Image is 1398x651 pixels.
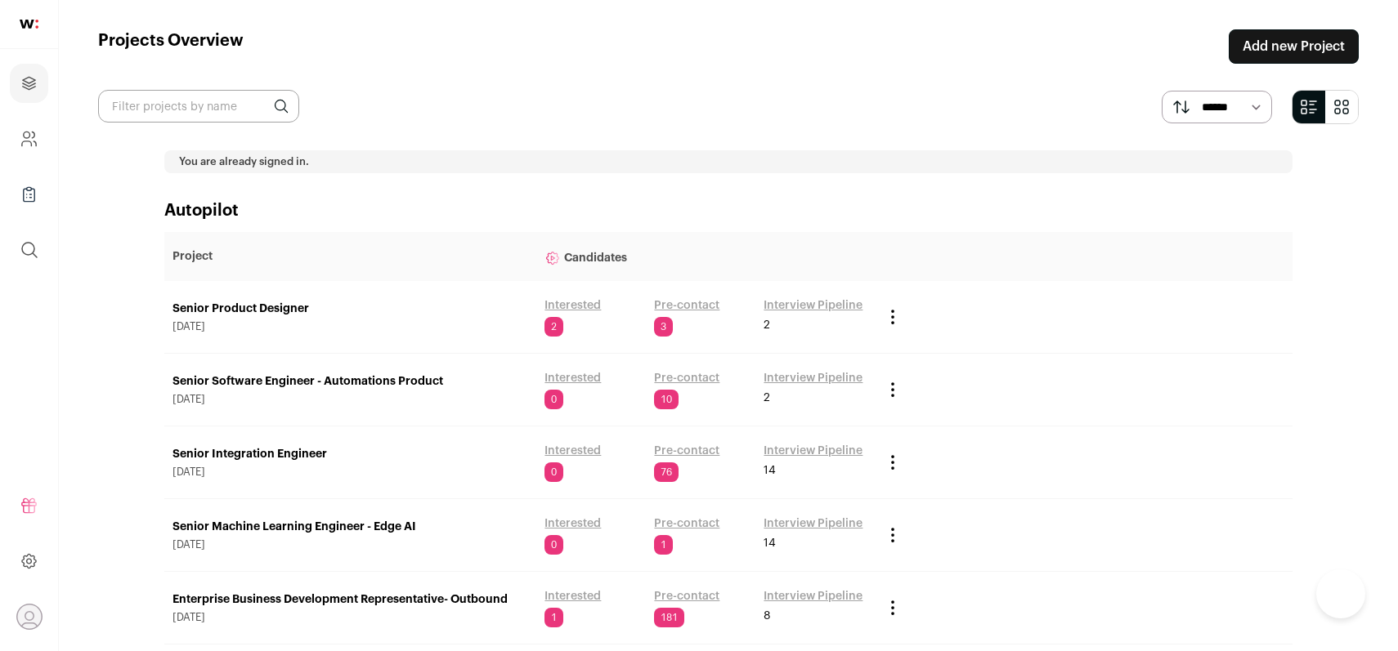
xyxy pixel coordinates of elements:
[764,608,770,624] span: 8
[883,525,903,545] button: Project Actions
[544,515,601,532] a: Interested
[654,297,719,314] a: Pre-contact
[173,320,528,333] span: [DATE]
[883,307,903,327] button: Project Actions
[179,155,1278,168] p: You are already signed in.
[883,453,903,472] button: Project Actions
[544,390,563,409] span: 0
[654,515,719,532] a: Pre-contact
[654,390,679,409] span: 10
[164,199,1293,222] h2: Autopilot
[764,462,776,479] span: 14
[764,297,863,314] a: Interview Pipeline
[98,90,299,123] input: Filter projects by name
[654,370,719,386] a: Pre-contact
[544,370,601,386] a: Interested
[883,380,903,399] button: Project Actions
[654,608,684,627] span: 181
[1316,569,1365,618] iframe: Help Scout Beacon - Open
[173,446,528,462] a: Senior Integration Engineer
[544,535,563,555] span: 0
[654,317,673,337] span: 3
[654,535,673,555] span: 1
[654,443,719,459] a: Pre-contact
[98,29,244,64] h1: Projects Overview
[764,370,863,386] a: Interview Pipeline
[20,20,38,29] img: wellfound-shorthand-0d5821cbd27db2630d0214b213865d53afaa358527fdda9d0ea32b1df1b89c2c.svg
[764,443,863,459] a: Interview Pipeline
[10,175,48,214] a: Company Lists
[544,317,563,337] span: 2
[764,588,863,604] a: Interview Pipeline
[544,297,601,314] a: Interested
[544,588,601,604] a: Interested
[544,443,601,459] a: Interested
[883,598,903,618] button: Project Actions
[173,538,528,551] span: [DATE]
[173,519,528,535] a: Senior Machine Learning Engineer - Edge AI
[654,462,679,482] span: 76
[173,373,528,390] a: Senior Software Engineer - Automations Product
[173,301,528,317] a: Senior Product Designer
[173,611,528,624] span: [DATE]
[654,588,719,604] a: Pre-contact
[764,317,770,333] span: 2
[173,248,528,265] p: Project
[544,462,563,482] span: 0
[544,240,867,273] p: Candidates
[1229,29,1359,64] a: Add new Project
[764,535,776,551] span: 14
[173,466,528,479] span: [DATE]
[16,604,43,630] button: Open dropdown
[764,515,863,532] a: Interview Pipeline
[10,64,48,103] a: Projects
[764,390,770,406] span: 2
[10,119,48,158] a: Company and ATS Settings
[544,608,563,627] span: 1
[173,591,528,608] a: Enterprise Business Development Representative- Outbound
[173,393,528,406] span: [DATE]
